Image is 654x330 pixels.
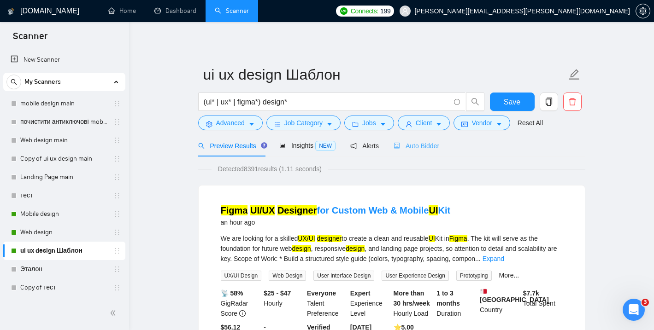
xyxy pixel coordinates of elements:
[313,271,374,281] span: User Interface Design
[204,96,450,108] input: Search Freelance Jobs...
[7,79,21,85] span: search
[504,96,520,108] span: Save
[113,174,121,181] span: holder
[221,217,451,228] div: an hour ago
[250,205,275,215] mark: UI/UX
[392,288,435,318] div: Hourly Load
[292,245,311,252] mark: design
[20,94,108,113] a: mobile design main
[540,98,558,106] span: copy
[113,100,121,107] span: holder
[24,73,61,91] span: My Scanners
[394,143,400,149] span: robot
[456,271,492,281] span: Prototyping
[198,142,265,150] span: Preview Results
[380,121,386,127] span: caret-down
[521,288,565,318] div: Total Spent
[216,118,245,128] span: Advanced
[394,289,430,307] b: More than 30 hrs/week
[212,164,328,174] span: Detected 8391 results (1.11 seconds)
[398,116,450,130] button: userClientcaret-down
[436,289,460,307] b: 1 to 3 months
[154,7,196,15] a: dashboardDashboard
[382,271,448,281] span: User Experience Design
[623,299,645,321] iframe: Intercom live chat
[239,310,246,317] span: info-circle
[326,121,333,127] span: caret-down
[113,229,121,236] span: holder
[248,121,255,127] span: caret-down
[20,260,108,278] a: Эталон
[315,141,336,151] span: NEW
[277,205,317,215] mark: Designer
[346,245,365,252] mark: design
[206,121,212,127] span: setting
[6,29,55,49] span: Scanner
[221,205,451,215] a: Figma UI/UX Designerfor Custom Web & MobileUIKit
[221,233,563,264] div: We are looking for a skilled to create a clean and reusable Kit in . The kit will serve as the fo...
[478,288,521,318] div: Country
[20,131,108,150] a: Web design main
[466,98,484,106] span: search
[221,205,248,215] mark: Figma
[3,51,125,69] li: New Scanner
[279,142,336,149] span: Insights
[499,272,519,279] a: More...
[350,143,357,149] span: notification
[266,116,341,130] button: barsJob Categorycaret-down
[352,121,359,127] span: folder
[568,69,580,81] span: edit
[350,289,371,297] b: Expert
[636,7,650,15] span: setting
[274,121,281,127] span: bars
[221,289,243,297] b: 📡 58%
[449,235,467,242] mark: Figma
[264,289,291,297] b: $25 - $47
[113,284,121,291] span: holder
[340,7,348,15] img: upwork-logo.png
[262,288,305,318] div: Hourly
[429,235,435,242] mark: UI
[429,205,438,215] mark: UI
[540,93,558,111] button: copy
[394,142,439,150] span: Auto Bidder
[113,118,121,126] span: holder
[3,73,125,297] li: My Scanners
[490,93,535,111] button: Save
[642,299,649,306] span: 3
[221,271,262,281] span: UX/UI Design
[20,242,108,260] a: ui ux design Шаблон
[198,143,205,149] span: search
[110,308,119,318] span: double-left
[461,121,468,127] span: idcard
[260,141,268,150] div: Tooltip anchor
[466,93,484,111] button: search
[20,168,108,186] a: Landing Page main
[11,51,118,69] a: New Scanner
[8,4,14,19] img: logo
[344,116,394,130] button: folderJobscaret-down
[523,289,539,297] b: $ 7.7k
[496,121,502,127] span: caret-down
[564,98,581,106] span: delete
[380,6,390,16] span: 199
[317,235,342,242] mark: designer
[108,7,136,15] a: homeHome
[454,116,510,130] button: idcardVendorcaret-down
[305,288,348,318] div: Talent Preference
[350,142,379,150] span: Alerts
[279,142,286,149] span: area-chart
[20,113,108,131] a: почистити антиключові mobile design main
[362,118,376,128] span: Jobs
[219,288,262,318] div: GigRadar Score
[402,8,408,14] span: user
[435,288,478,318] div: Duration
[20,223,108,242] a: Web design
[113,155,121,162] span: holder
[20,150,108,168] a: Copy of ui ux design main
[416,118,432,128] span: Client
[563,93,582,111] button: delete
[203,63,566,86] input: Scanner name...
[20,278,108,297] a: Copy of тест
[215,7,249,15] a: searchScanner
